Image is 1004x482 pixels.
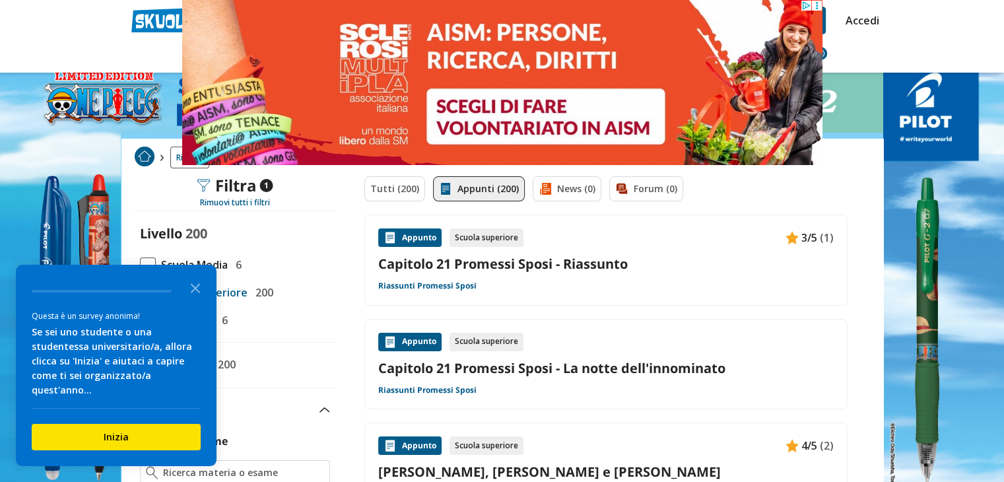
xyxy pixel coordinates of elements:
[259,179,273,192] span: 1
[450,436,523,455] div: Scuola superiore
[786,231,799,244] img: Appunti contenuto
[182,274,209,300] button: Close the survey
[378,463,834,481] a: [PERSON_NAME], [PERSON_NAME] e [PERSON_NAME]
[319,407,330,413] img: Apri e chiudi sezione
[135,147,154,168] a: Home
[846,7,873,34] a: Accedi
[185,224,207,242] span: 200
[820,229,834,246] span: (1)
[217,312,228,329] span: 6
[378,333,442,351] div: Appunto
[156,256,228,273] span: Scuola Media
[250,284,273,301] span: 200
[197,176,273,195] div: Filtra
[384,231,397,244] img: Appunti contenuto
[32,424,201,450] button: Inizia
[135,147,154,166] img: Home
[140,224,182,242] label: Livello
[146,466,158,479] img: Ricerca materia o esame
[820,437,834,454] span: (2)
[450,228,523,247] div: Scuola superiore
[801,229,817,246] span: 3/5
[378,228,442,247] div: Appunto
[163,466,323,479] input: Ricerca materia o esame
[197,179,210,192] img: Filtra filtri mobile
[433,176,525,201] a: Appunti (200)
[384,335,397,349] img: Appunti contenuto
[450,333,523,351] div: Scuola superiore
[364,176,425,201] a: Tutti (200)
[384,439,397,452] img: Appunti contenuto
[801,437,817,454] span: 4/5
[786,439,799,452] img: Appunti contenuto
[378,359,834,377] a: Capitolo 21 Promessi Sposi - La notte dell'innominato
[378,436,442,455] div: Appunto
[16,265,217,466] div: Survey
[32,325,201,397] div: Se sei uno studente o una studentessa universitario/a, allora clicca su 'Inizia' e aiutaci a capi...
[378,255,834,273] a: Capitolo 21 Promessi Sposi - Riassunto
[170,147,209,168] a: Ricerca
[213,356,236,373] span: 200
[439,182,452,195] img: Appunti filtro contenuto attivo
[135,197,335,208] div: Rimuovi tutti i filtri
[378,385,477,396] a: Riassunti Promessi Sposi
[32,310,201,322] div: Questa è un survey anonima!
[378,281,477,291] a: Riassunti Promessi Sposi
[230,256,242,273] span: 6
